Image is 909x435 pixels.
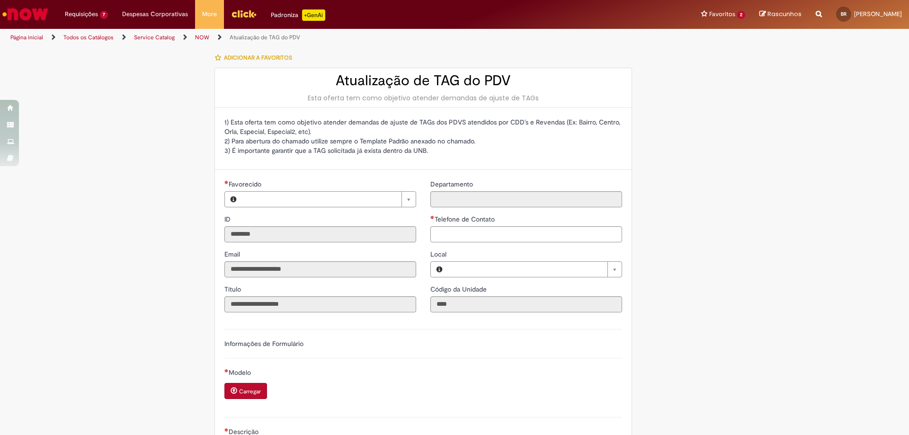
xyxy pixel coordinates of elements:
[709,9,735,19] span: Favoritos
[1,5,50,24] img: ServiceNow
[7,29,599,46] ul: Trilhas de página
[224,54,292,62] span: Adicionar a Favoritos
[430,180,475,188] span: Somente leitura - Departamento
[229,180,263,188] span: Necessários - Favorecido
[767,9,802,18] span: Rascunhos
[430,226,622,242] input: Telefone de Contato
[302,9,325,21] p: +GenAi
[214,48,297,68] button: Adicionar a Favoritos
[225,192,242,207] button: Favorecido, Visualizar este registro
[229,368,253,377] span: Modelo
[430,191,622,207] input: Departamento
[63,34,114,41] a: Todos os Catálogos
[841,11,847,17] span: BR
[10,34,43,41] a: Página inicial
[224,296,416,312] input: Título
[224,180,229,184] span: Necessários
[430,250,448,258] span: Local
[430,179,475,189] label: Somente leitura - Departamento
[430,284,489,294] label: Somente leitura - Código da Unidade
[737,11,745,19] span: 2
[65,9,98,19] span: Requisições
[224,73,622,89] h2: Atualização de TAG do PDV
[435,215,497,223] span: Telefone de Contato
[239,388,261,395] small: Carregar
[224,261,416,277] input: Email
[224,117,622,155] p: 1) Esta oferta tem como objetivo atender demandas de ajuste de TAGs dos PDVS atendidos por CDD's ...
[224,214,232,224] label: Somente leitura - ID
[430,296,622,312] input: Código da Unidade
[224,215,232,223] span: Somente leitura - ID
[224,339,303,348] label: Informações de Formulário
[224,226,416,242] input: ID
[231,7,257,21] img: click_logo_yellow_360x200.png
[224,383,267,399] button: Carregar anexo de Modelo Required
[271,9,325,21] div: Padroniza
[100,11,108,19] span: 7
[224,93,622,103] div: Esta oferta tem como objetivo atender demandas de ajuste de TAGs
[242,192,416,207] a: Limpar campo Favorecido
[230,34,300,41] a: Atualização de TAG do PDV
[448,262,622,277] a: Limpar campo Local
[854,10,902,18] span: [PERSON_NAME]
[122,9,188,19] span: Despesas Corporativas
[224,249,242,259] label: Somente leitura - Email
[430,215,435,219] span: Necessários
[224,369,229,373] span: Necessários
[431,262,448,277] button: Local, Visualizar este registro
[134,34,175,41] a: Service Catalog
[759,10,802,19] a: Rascunhos
[224,284,243,294] label: Somente leitura - Título
[195,34,209,41] a: NOW
[224,428,229,432] span: Necessários
[202,9,217,19] span: More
